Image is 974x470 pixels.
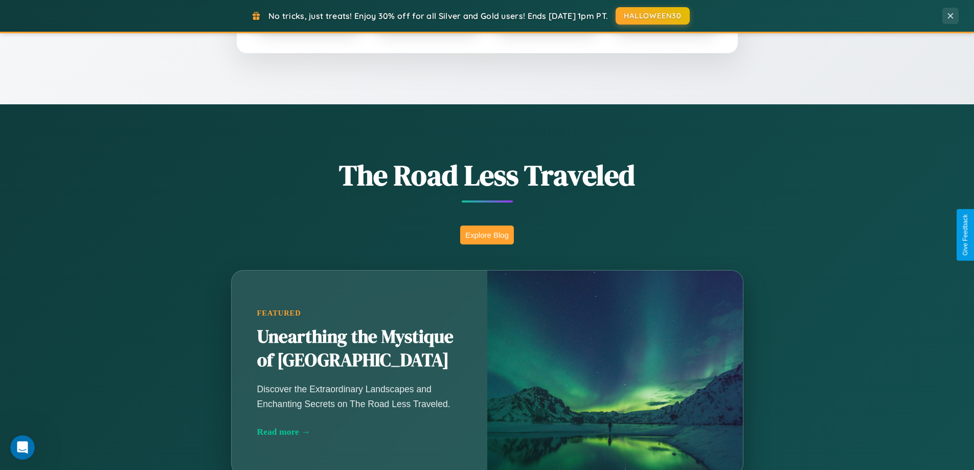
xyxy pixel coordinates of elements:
div: Give Feedback [962,214,969,256]
iframe: Intercom live chat [10,435,35,460]
div: Featured [257,309,462,318]
button: HALLOWEEN30 [616,7,690,25]
p: Discover the Extraordinary Landscapes and Enchanting Secrets on The Road Less Traveled. [257,382,462,411]
div: Read more → [257,427,462,437]
button: Explore Blog [460,226,514,244]
h1: The Road Less Traveled [180,155,794,195]
h2: Unearthing the Mystique of [GEOGRAPHIC_DATA] [257,325,462,372]
span: No tricks, just treats! Enjoy 30% off for all Silver and Gold users! Ends [DATE] 1pm PT. [268,11,608,21]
